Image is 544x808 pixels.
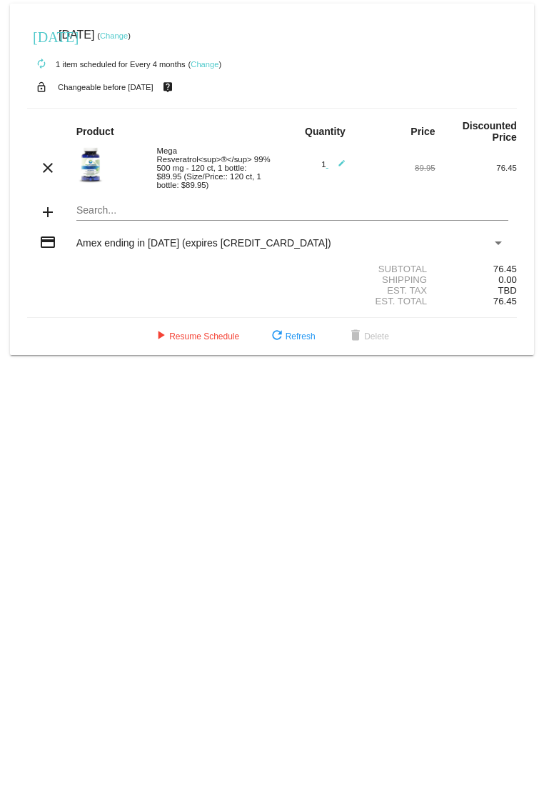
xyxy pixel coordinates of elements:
small: ( ) [188,60,222,69]
mat-icon: add [39,204,56,221]
a: Change [191,60,218,69]
input: Search... [76,205,509,216]
span: Refresh [268,331,316,341]
a: Change [100,31,128,40]
mat-select: Payment Method [76,237,505,249]
div: 76.45 [435,264,517,274]
mat-icon: autorenew [33,56,50,73]
img: MEGA-500-BOTTLE-NEW.jpg [76,147,105,187]
div: Est. Tax [272,285,435,296]
div: Subtotal [272,264,435,274]
span: Delete [347,331,389,341]
mat-icon: credit_card [39,234,56,251]
span: Amex ending in [DATE] (expires [CREDIT_CARD_DATA]) [76,237,331,249]
mat-icon: play_arrow [152,328,169,345]
div: Est. Total [272,296,435,306]
div: Mega Resveratrol<sup>®</sup> 99% 500 mg - 120 ct, 1 bottle: $89.95 (Size/Price:: 120 ct, 1 bottle... [150,146,272,189]
small: 1 item scheduled for Every 4 months [27,60,186,69]
span: 76.45 [493,296,517,306]
strong: Discounted Price [463,120,517,143]
strong: Price [410,126,435,137]
mat-icon: live_help [159,78,176,96]
span: Resume Schedule [152,331,239,341]
mat-icon: lock_open [33,78,50,96]
mat-icon: [DATE] [33,27,50,44]
div: Shipping [272,274,435,285]
strong: Quantity [305,126,346,137]
span: 0.00 [498,274,517,285]
div: 89.95 [353,164,435,172]
button: Refresh [257,324,327,349]
strong: Product [76,126,114,137]
mat-icon: refresh [268,328,286,345]
button: Delete [336,324,401,349]
button: Resume Schedule [141,324,251,349]
mat-icon: edit [328,159,346,176]
small: Changeable before [DATE] [58,83,153,91]
mat-icon: clear [39,159,56,176]
div: 76.45 [435,164,517,172]
span: TBD [498,285,516,296]
span: 1 [321,160,346,169]
small: ( ) [97,31,131,40]
mat-icon: delete [347,328,364,345]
